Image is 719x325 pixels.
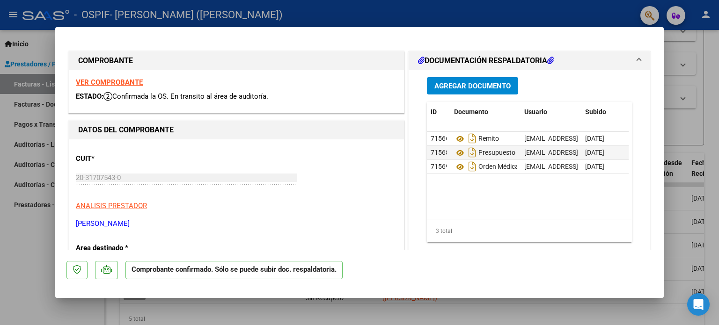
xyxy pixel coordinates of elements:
div: DOCUMENTACIÓN RESPALDATORIA [409,70,650,264]
h1: DOCUMENTACIÓN RESPALDATORIA [418,55,554,66]
span: 71569 [431,163,449,170]
i: Descargar documento [466,159,478,174]
span: Usuario [524,108,547,116]
span: Presupuesto Autorizado [454,149,549,157]
i: Descargar documento [466,145,478,160]
strong: COMPROBANTE [78,56,133,65]
span: ID [431,108,437,116]
span: ESTADO: [76,92,103,101]
p: Area destinado * [76,243,172,253]
span: Agregar Documento [434,82,511,90]
a: VER COMPROBANTE [76,78,143,87]
span: ANALISIS PRESTADOR [76,202,147,210]
span: Documento [454,108,488,116]
p: Comprobante confirmado. Sólo se puede subir doc. respaldatoria. [125,261,343,279]
datatable-header-cell: Documento [450,102,521,122]
datatable-header-cell: Acción [628,102,675,122]
span: Confirmada la OS. En transito al área de auditoría. [103,92,268,101]
span: [EMAIL_ADDRESS][DOMAIN_NAME] - [PERSON_NAME] [524,135,683,142]
p: CUIT [76,153,172,164]
i: Descargar documento [466,131,478,146]
p: [PERSON_NAME] [76,218,397,229]
datatable-header-cell: Subido [581,102,628,122]
span: [DATE] [585,163,604,170]
div: Open Intercom Messenger [687,293,710,316]
span: Orden Médica [454,163,519,171]
datatable-header-cell: Usuario [521,102,581,122]
span: Remito [454,135,499,143]
div: 3 total [427,219,632,243]
mat-expansion-panel-header: DOCUMENTACIÓN RESPALDATORIA [409,51,650,70]
span: [DATE] [585,149,604,156]
strong: DATOS DEL COMPROBANTE [78,125,174,134]
span: 71566 [431,135,449,142]
span: [EMAIL_ADDRESS][DOMAIN_NAME] - [PERSON_NAME] [524,163,683,170]
span: [DATE] [585,135,604,142]
datatable-header-cell: ID [427,102,450,122]
span: 71568 [431,149,449,156]
span: Subido [585,108,606,116]
button: Agregar Documento [427,77,518,94]
span: [EMAIL_ADDRESS][DOMAIN_NAME] - [PERSON_NAME] [524,149,683,156]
